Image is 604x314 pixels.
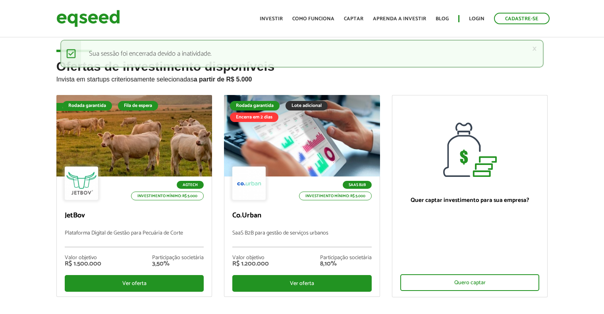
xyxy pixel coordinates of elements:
a: Captar [344,16,363,21]
p: Quer captar investimento para sua empresa? [400,197,540,204]
div: Lote adicional [286,101,328,110]
a: Fila de espera Rodada garantida Fila de espera Agtech Investimento mínimo: R$ 5.000 JetBov Plataf... [56,95,212,297]
p: Invista em startups criteriosamente selecionadas [56,74,548,83]
h2: Ofertas de investimento disponíveis [56,60,548,95]
a: × [532,45,537,53]
div: Participação societária [152,255,204,261]
a: Cadastre-se [494,13,550,24]
a: Login [469,16,484,21]
div: Fila de espera [56,103,97,111]
p: Agtech [177,181,204,189]
div: Quero captar [400,274,540,291]
div: Sua sessão foi encerrada devido a inatividade. [60,40,544,68]
div: Rodada garantida [230,101,280,110]
a: Aprenda a investir [373,16,426,21]
div: 8,10% [320,261,372,267]
p: Co.Urban [232,211,372,220]
div: Ver oferta [232,275,372,292]
strong: a partir de R$ 5.000 [194,76,252,83]
a: Rodada garantida Lote adicional Encerra em 2 dias SaaS B2B Investimento mínimo: R$ 5.000 Co.Urban... [224,95,380,297]
p: SaaS B2B [343,181,372,189]
p: Investimento mínimo: R$ 5.000 [299,192,372,200]
div: Valor objetivo [65,255,101,261]
div: R$ 1.500.000 [65,261,101,267]
a: Quer captar investimento para sua empresa? Quero captar [392,95,548,297]
p: Investimento mínimo: R$ 5.000 [131,192,204,200]
div: Rodada garantida [62,101,112,110]
a: Investir [260,16,283,21]
p: JetBov [65,211,204,220]
a: Blog [436,16,449,21]
div: Valor objetivo [232,255,269,261]
a: Como funciona [292,16,334,21]
div: Ver oferta [65,275,204,292]
div: R$ 1.200.000 [232,261,269,267]
div: Participação societária [320,255,372,261]
p: Plataforma Digital de Gestão para Pecuária de Corte [65,230,204,247]
p: SaaS B2B para gestão de serviços urbanos [232,230,372,247]
img: EqSeed [56,8,120,29]
div: Encerra em 2 dias [230,112,278,122]
div: 3,50% [152,261,204,267]
div: Fila de espera [118,101,158,110]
